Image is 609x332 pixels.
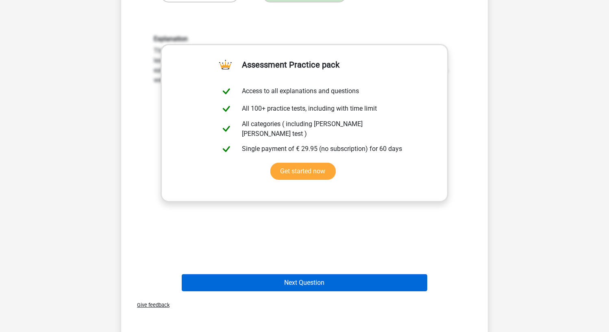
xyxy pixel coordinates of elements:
[154,35,455,43] h6: Explanation
[130,302,170,308] span: Give feedback
[270,163,336,180] a: Get started now
[182,274,428,291] button: Next Question
[148,35,461,85] div: This is not necessarily assumed in the statement. It has been argued that [PERSON_NAME] should ea...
